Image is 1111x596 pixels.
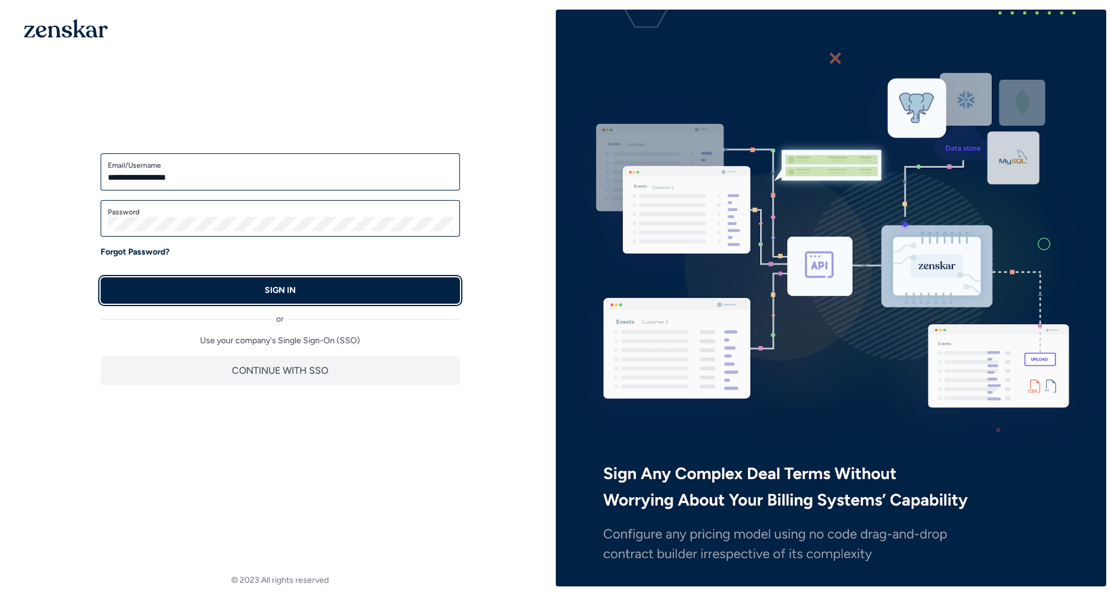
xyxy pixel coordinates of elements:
[101,304,460,325] div: or
[5,574,556,586] footer: © 2023 All rights reserved
[265,285,296,297] p: SIGN IN
[24,19,108,38] img: 1OGAJ2xQqyY4LXKgY66KYq0eOWRCkrZdAb3gUhuVAqdWPZE9SRJmCz+oDMSn4zDLXe31Ii730ItAGKgCKgCCgCikA4Av8PJUP...
[101,335,460,347] p: Use your company's Single Sign-On (SSO)
[101,246,169,258] a: Forgot Password?
[101,277,460,304] button: SIGN IN
[101,356,460,385] button: CONTINUE WITH SSO
[108,161,453,170] label: Email/Username
[108,207,453,217] label: Password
